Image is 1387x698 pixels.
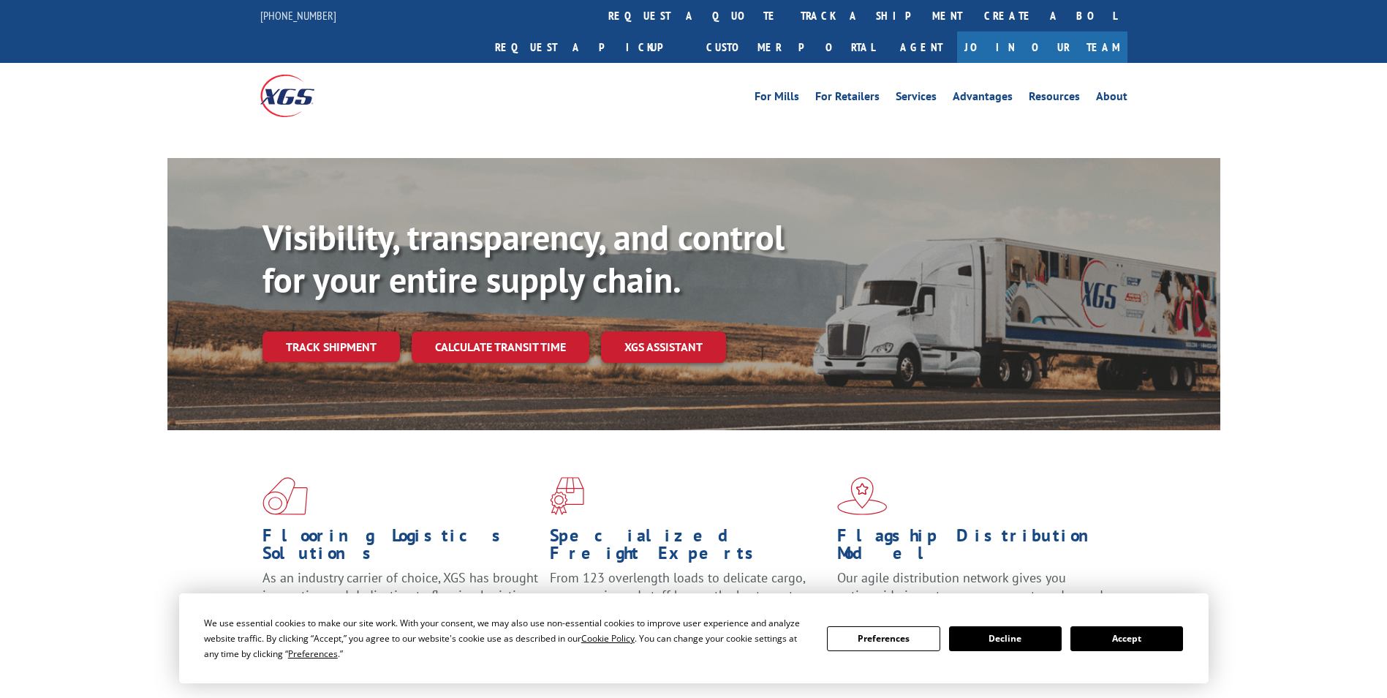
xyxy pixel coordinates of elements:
h1: Flooring Logistics Solutions [262,527,539,569]
h1: Specialized Freight Experts [550,527,826,569]
h1: Flagship Distribution Model [837,527,1114,569]
b: Visibility, transparency, and control for your entire supply chain. [262,214,785,302]
a: Track shipment [262,331,400,362]
a: Request a pickup [484,31,695,63]
a: XGS ASSISTANT [601,331,726,363]
p: From 123 overlength loads to delicate cargo, our experienced staff knows the best way to move you... [550,569,826,634]
img: xgs-icon-flagship-distribution-model-red [837,477,888,515]
a: Advantages [953,91,1013,107]
a: Customer Portal [695,31,885,63]
a: Agent [885,31,957,63]
button: Preferences [827,626,940,651]
a: About [1096,91,1127,107]
div: We use essential cookies to make our site work. With your consent, we may also use non-essential ... [204,615,809,661]
a: For Retailers [815,91,880,107]
a: Services [896,91,937,107]
button: Accept [1070,626,1183,651]
span: Cookie Policy [581,632,635,645]
a: For Mills [755,91,799,107]
a: Join Our Team [957,31,1127,63]
span: Our agile distribution network gives you nationwide inventory management on demand. [837,569,1106,604]
span: Preferences [288,648,338,660]
img: xgs-icon-total-supply-chain-intelligence-red [262,477,308,515]
img: xgs-icon-focused-on-flooring-red [550,477,584,515]
button: Decline [949,626,1062,651]
a: [PHONE_NUMBER] [260,8,336,23]
a: Calculate transit time [412,331,589,363]
span: As an industry carrier of choice, XGS has brought innovation and dedication to flooring logistics... [262,569,538,621]
div: Cookie Consent Prompt [179,593,1209,683]
a: Resources [1029,91,1080,107]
